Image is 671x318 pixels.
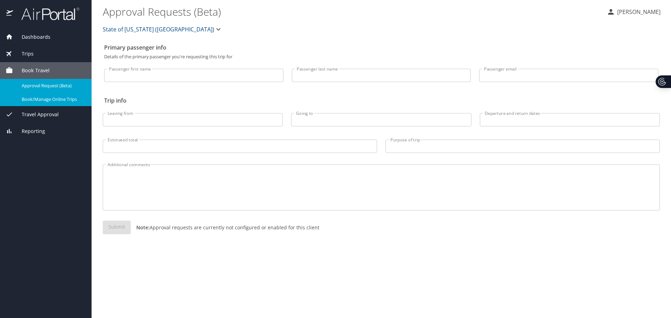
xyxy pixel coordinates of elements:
span: Dashboards [13,33,50,41]
button: State of [US_STATE] ([GEOGRAPHIC_DATA]) [100,22,225,36]
img: airportal-logo.png [14,7,79,21]
p: Details of the primary passenger you're requesting this trip for [104,54,658,59]
h2: Primary passenger info [104,42,658,53]
span: Book/Manage Online Trips [22,96,83,103]
strong: Note: [136,224,150,231]
p: [PERSON_NAME] [615,8,661,16]
span: State of [US_STATE] ([GEOGRAPHIC_DATA]) [103,24,214,34]
h2: Trip info [104,95,658,106]
img: icon-airportal.png [6,7,14,21]
span: Book Travel [13,67,50,74]
button: [PERSON_NAME] [604,6,663,18]
p: Approval requests are currently not configured or enabled for this client [131,224,319,231]
span: Reporting [13,127,45,135]
span: Approval Request (Beta) [22,82,83,89]
h1: Approval Requests (Beta) [103,1,601,22]
span: Travel Approval [13,111,59,118]
span: Trips [13,50,34,58]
